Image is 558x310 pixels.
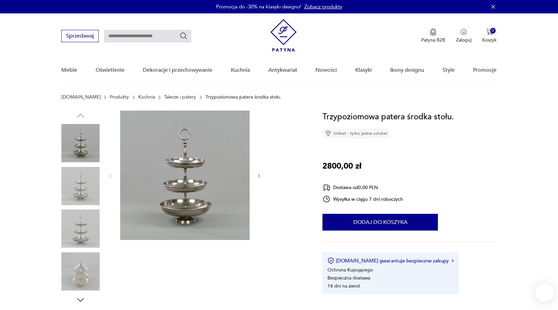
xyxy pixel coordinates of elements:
[143,57,212,83] a: Dekoracje i przechowywanie
[535,283,554,302] iframe: Smartsupp widget button
[460,28,467,35] img: Ikonka użytkownika
[390,57,424,83] a: Ikony designu
[61,209,100,248] img: Zdjęcie produktu Trzypoziomowa patera środka stołu.
[456,28,471,43] button: Zaloguj
[268,57,297,83] a: Antykwariat
[430,28,437,36] img: Ikona medalu
[61,30,99,42] button: Sprzedawaj
[61,95,101,100] a: [DOMAIN_NAME]
[421,28,445,43] button: Patyna B2B
[180,32,188,40] button: Szukaj
[486,28,493,35] img: Ikona koszyka
[490,28,496,34] div: 0
[327,283,360,289] li: 14 dni na zwrot
[452,259,454,262] img: Ikona strzałki w prawo
[322,183,403,192] div: Dostawa od 0,00 PLN
[304,3,342,10] a: Zobacz produkty
[61,167,100,205] img: Zdjęcie produktu Trzypoziomowa patera środka stołu.
[61,34,99,39] a: Sprzedawaj
[216,3,301,10] p: Promocja do -30% na klasyki designu!
[473,57,497,83] a: Promocje
[322,183,331,192] img: Ikona dostawy
[110,95,129,100] a: Produkty
[327,257,334,264] img: Ikona certyfikatu
[421,28,445,43] a: Ikona medaluPatyna B2B
[456,37,471,43] p: Zaloguj
[482,37,497,43] p: Koszyk
[322,195,403,203] div: Wysyłka w ciągu 7 dni roboczych
[138,95,155,100] a: Kuchnia
[322,214,438,231] button: Dodaj do koszyka
[61,124,100,162] img: Zdjęcie produktu Trzypoziomowa patera środka stołu.
[482,28,497,43] button: 0Koszyk
[322,128,390,138] div: Unikat - tylko jedna sztuka!
[327,267,373,273] li: Ochrona Kupującego
[61,252,100,291] img: Zdjęcie produktu Trzypoziomowa patera środka stołu.
[325,130,331,136] img: Ikona diamentu
[231,57,250,83] a: Kuchnia
[327,257,453,264] button: [DOMAIN_NAME] gwarantuje bezpieczne zakupy
[120,111,250,240] img: Zdjęcie produktu Trzypoziomowa patera środka stołu.
[270,19,297,52] img: Patyna - sklep z meblami i dekoracjami vintage
[315,57,337,83] a: Nowości
[164,95,196,100] a: Talerze i patery
[96,57,124,83] a: Oświetlenie
[327,275,370,281] li: Bezpieczna dostawa
[61,57,77,83] a: Meble
[322,160,361,173] p: 2800,00 zł
[322,111,454,123] h1: Trzypoziomowa patera środka stołu.
[443,57,455,83] a: Style
[355,57,372,83] a: Klasyki
[421,37,445,43] p: Patyna B2B
[205,95,281,100] p: Trzypoziomowa patera środka stołu.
